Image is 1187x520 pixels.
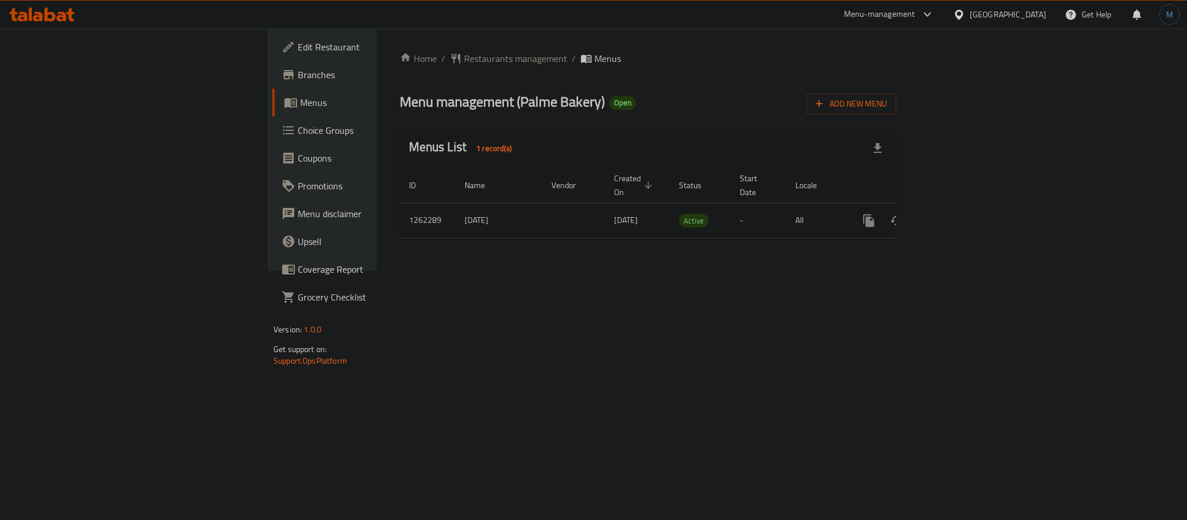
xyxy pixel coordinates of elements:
[272,283,466,311] a: Grocery Checklist
[455,203,542,238] td: [DATE]
[552,178,591,192] span: Vendor
[272,144,466,172] a: Coupons
[806,93,896,115] button: Add New Menu
[273,322,302,337] span: Version:
[272,200,466,228] a: Menu disclaimer
[864,134,892,162] div: Export file
[609,96,636,110] div: Open
[464,52,567,65] span: Restaurants management
[409,178,431,192] span: ID
[300,96,456,109] span: Menus
[816,97,887,111] span: Add New Menu
[298,68,456,82] span: Branches
[400,52,896,65] nav: breadcrumb
[855,207,883,235] button: more
[273,342,327,357] span: Get support on:
[970,8,1046,21] div: [GEOGRAPHIC_DATA]
[272,172,466,200] a: Promotions
[409,138,518,158] h2: Menus List
[400,89,605,115] span: Menu management ( Palme Bakery )
[273,353,347,368] a: Support.OpsPlatform
[298,40,456,54] span: Edit Restaurant
[272,228,466,255] a: Upsell
[298,290,456,304] span: Grocery Checklist
[740,171,772,199] span: Start Date
[298,123,456,137] span: Choice Groups
[795,178,832,192] span: Locale
[609,98,636,108] span: Open
[400,168,976,239] table: enhanced table
[272,61,466,89] a: Branches
[679,214,708,228] span: Active
[731,203,786,238] td: -
[298,235,456,248] span: Upsell
[846,168,976,203] th: Actions
[679,178,717,192] span: Status
[272,116,466,144] a: Choice Groups
[883,207,911,235] button: Change Status
[786,203,846,238] td: All
[572,52,576,65] li: /
[272,255,466,283] a: Coverage Report
[469,143,518,154] span: 1 record(s)
[298,207,456,221] span: Menu disclaimer
[465,178,500,192] span: Name
[1166,8,1173,21] span: M
[594,52,621,65] span: Menus
[614,171,656,199] span: Created On
[272,89,466,116] a: Menus
[304,322,322,337] span: 1.0.0
[614,213,638,228] span: [DATE]
[450,52,567,65] a: Restaurants management
[298,151,456,165] span: Coupons
[298,262,456,276] span: Coverage Report
[844,8,915,21] div: Menu-management
[272,33,466,61] a: Edit Restaurant
[469,139,518,158] div: Total records count
[298,179,456,193] span: Promotions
